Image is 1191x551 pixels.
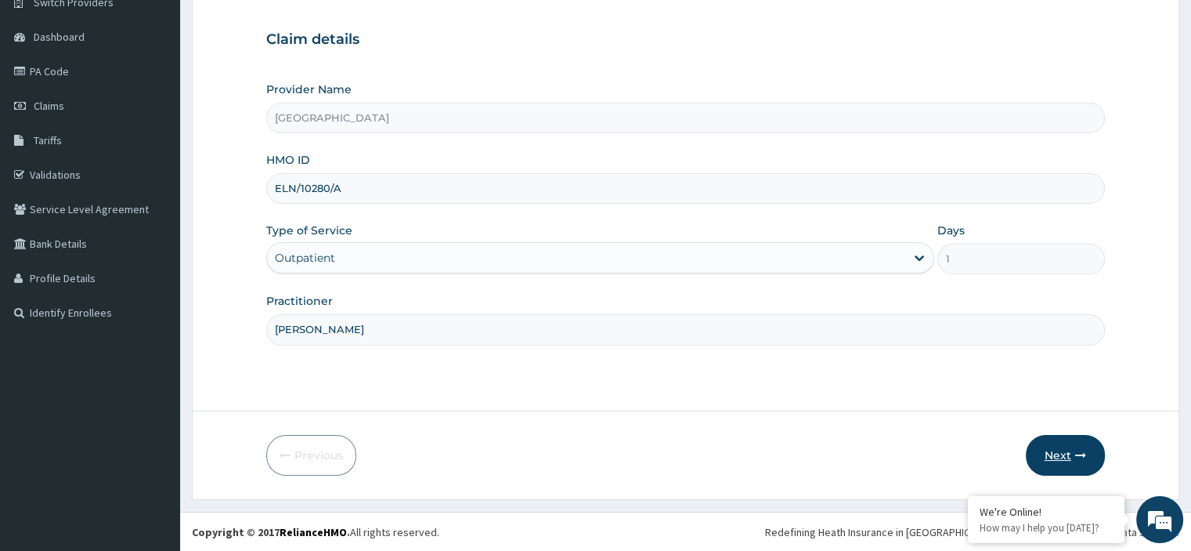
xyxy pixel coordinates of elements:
[34,99,64,113] span: Claims
[980,521,1113,535] p: How may I help you today?
[980,505,1113,519] div: We're Online!
[257,8,294,45] div: Minimize live chat window
[266,435,356,476] button: Previous
[266,173,1104,204] input: Enter HMO ID
[192,525,350,539] strong: Copyright © 2017 .
[34,30,85,44] span: Dashboard
[81,88,263,108] div: Chat with us now
[937,223,965,238] label: Days
[91,172,216,330] span: We're online!
[266,31,1104,49] h3: Claim details
[275,250,335,266] div: Outpatient
[266,293,333,309] label: Practitioner
[29,78,63,118] img: d_794563401_company_1708531726252_794563401
[266,82,352,97] label: Provider Name
[34,133,62,147] span: Tariffs
[280,525,347,539] a: RelianceHMO
[266,152,310,168] label: HMO ID
[266,223,352,238] label: Type of Service
[1026,435,1105,476] button: Next
[8,377,298,432] textarea: Type your message and hit 'Enter'
[266,314,1104,345] input: Enter Name
[765,524,1179,540] div: Redefining Heath Insurance in [GEOGRAPHIC_DATA] using Telemedicine and Data Science!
